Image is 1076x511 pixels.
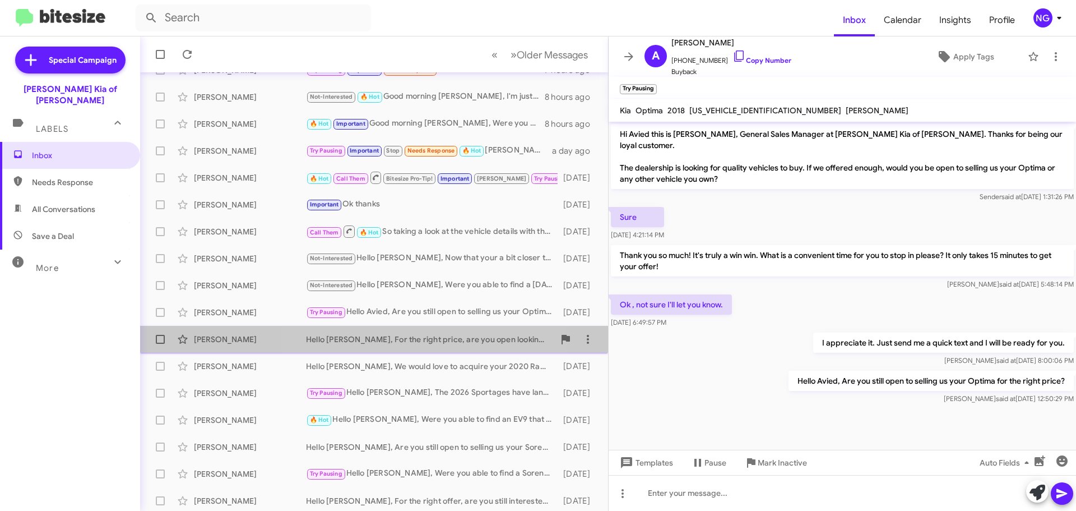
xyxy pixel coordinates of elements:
span: 🔥 Hot [310,120,329,127]
div: [PERSON_NAME] [194,199,306,210]
span: All Conversations [32,204,95,215]
div: Hello Avied, Are you still open to selling us your Optima for the right price? [306,306,558,319]
div: [PERSON_NAME] [194,145,306,156]
span: Buyback [671,66,791,77]
a: Special Campaign [15,47,126,73]
span: Auto Fields [980,453,1033,473]
div: [PERSON_NAME] [194,253,306,264]
div: [DATE] [558,361,599,372]
span: 2018 [667,105,685,116]
span: Important [336,120,365,127]
div: Good morning [PERSON_NAME], Were you able to look at the mileage on the sportage? An approximate ... [306,117,545,130]
span: More [36,263,59,273]
a: Calendar [875,4,930,36]
span: Apply Tags [953,47,994,67]
span: Save a Deal [32,231,74,242]
div: [PERSON_NAME] [194,334,306,345]
span: Not-Interested [310,282,353,289]
div: NG [1033,8,1052,27]
span: Call Them [310,229,339,236]
button: Mark Inactive [735,453,816,473]
div: Hello [PERSON_NAME], For the right offer, are you still interested in selling us your Sportage? [306,495,558,507]
div: [DATE] [558,468,599,480]
span: [US_VEHICLE_IDENTIFICATION_NUMBER] [689,105,841,116]
span: Sender [DATE] 1:31:26 PM [980,192,1074,201]
div: Hello [PERSON_NAME], The 2026 Sportages have landed! I took a look at your current Sportage, it l... [306,386,558,399]
span: Older Messages [517,49,588,61]
span: Optima [636,105,663,116]
span: Bitesize Pro-Tip! [386,175,433,182]
small: Try Pausing [620,84,657,94]
div: [PERSON_NAME] [194,280,306,291]
div: Good morning [PERSON_NAME], I'm just following up so you don't think I left you hanging. The fina... [306,90,545,103]
span: [PERSON_NAME] [DATE] 8:00:06 PM [944,356,1074,365]
span: Try Pausing [310,309,342,316]
span: Important [310,201,339,208]
div: [DATE] [558,172,599,183]
div: 8 hours ago [545,91,599,103]
p: Ok , not sure I'll let you know. [611,294,732,315]
div: [PERSON_NAME] [194,415,306,426]
div: Hello [PERSON_NAME], Are you still open to selling us your Sorento for the right price? [306,441,558,453]
span: Try Pausing [310,147,342,154]
span: said at [996,356,1016,365]
span: Try Pausing [310,389,342,397]
span: Pause [704,453,726,473]
span: « [491,48,498,62]
span: 🔥 Hot [360,93,379,100]
span: » [511,48,517,62]
span: 🔥 Hot [360,229,379,236]
div: [PERSON_NAME] [194,307,306,318]
span: Mark Inactive [758,453,807,473]
span: [PERSON_NAME] [671,36,791,49]
span: Call Them [336,175,365,182]
span: 🔥 Hot [462,147,481,154]
span: [DATE] 6:49:57 PM [611,318,666,326]
div: [DATE] [558,388,599,399]
div: a day ago [552,145,599,156]
p: I appreciate it. Just send me a quick text and I will be ready for you. [813,333,1074,353]
span: Not-Interested [310,93,353,100]
span: [PERSON_NAME] [477,175,527,182]
button: Templates [609,453,682,473]
span: Important [440,175,470,182]
span: [PERSON_NAME] [DATE] 12:50:29 PM [944,394,1074,403]
div: Hello [PERSON_NAME], Were you able to find a Sorento that fit your needs? [306,467,558,480]
button: Apply Tags [907,47,1022,67]
div: [PERSON_NAME] [194,441,306,453]
span: [DATE] 4:21:14 PM [611,231,664,239]
div: [PERSON_NAME] [194,172,306,183]
nav: Page navigation example [485,43,595,66]
div: [PERSON_NAME] [194,361,306,372]
button: Pause [682,453,735,473]
a: Profile [980,4,1024,36]
div: [DATE] [558,307,599,318]
div: [PERSON_NAME] we will be at [GEOGRAPHIC_DATA] around 10am [306,144,552,157]
div: [PERSON_NAME] [194,495,306,507]
div: [PERSON_NAME] [194,118,306,130]
span: said at [999,280,1019,288]
div: 8 hours ago [545,118,599,130]
input: Search [136,4,371,31]
p: Thank you so much! It's truly a win win. What is a convenient time for you to stop in please? It ... [611,245,1074,277]
div: [DATE] [558,253,599,264]
p: Sure [611,207,664,227]
span: 🔥 Hot [310,175,329,182]
a: Insights [930,4,980,36]
a: Inbox [834,4,875,36]
button: NG [1024,8,1064,27]
div: Hello [PERSON_NAME], We would love to acquire your 2020 Ram 1500 for our pre owned lot. For the r... [306,361,558,372]
span: Templates [618,453,673,473]
span: Kia [620,105,631,116]
a: Copy Number [732,56,791,65]
button: Next [504,43,595,66]
span: Not-Interested [310,255,353,262]
div: [PERSON_NAME] [194,91,306,103]
span: said at [1001,192,1021,201]
div: [PERSON_NAME] [194,468,306,480]
div: [PERSON_NAME] [194,226,306,237]
button: Previous [485,43,504,66]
